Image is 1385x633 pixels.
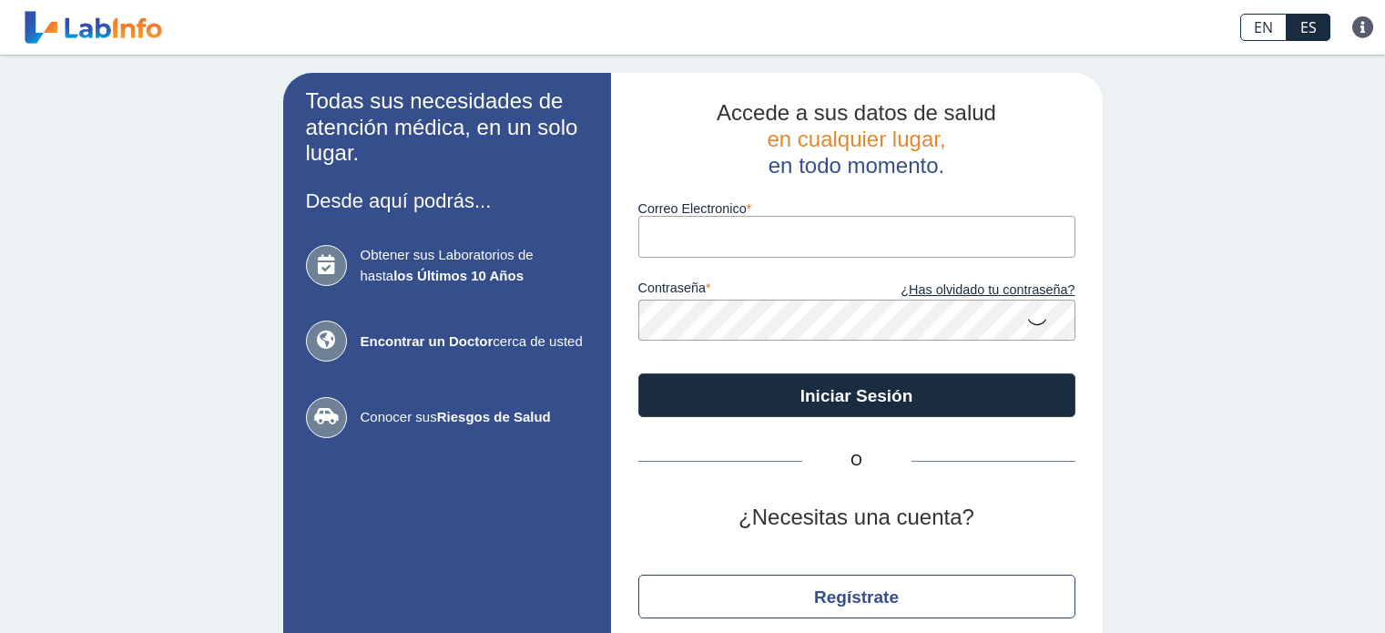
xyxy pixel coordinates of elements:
a: EN [1240,14,1287,41]
span: en cualquier lugar, [767,127,945,151]
span: Accede a sus datos de salud [717,100,996,125]
span: O [802,450,911,472]
h2: Todas sus necesidades de atención médica, en un solo lugar. [306,88,588,167]
b: los Últimos 10 Años [393,268,524,283]
span: en todo momento. [769,153,944,178]
button: Iniciar Sesión [638,373,1075,417]
a: ES [1287,14,1330,41]
h3: Desde aquí podrás... [306,189,588,212]
label: Correo Electronico [638,201,1075,216]
button: Regístrate [638,575,1075,618]
h2: ¿Necesitas una cuenta? [638,505,1075,531]
b: Riesgos de Salud [437,409,551,424]
label: contraseña [638,281,857,301]
span: cerca de usted [361,332,588,352]
b: Encontrar un Doctor [361,333,494,349]
span: Obtener sus Laboratorios de hasta [361,245,588,286]
span: Conocer sus [361,407,588,428]
a: ¿Has olvidado tu contraseña? [857,281,1075,301]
